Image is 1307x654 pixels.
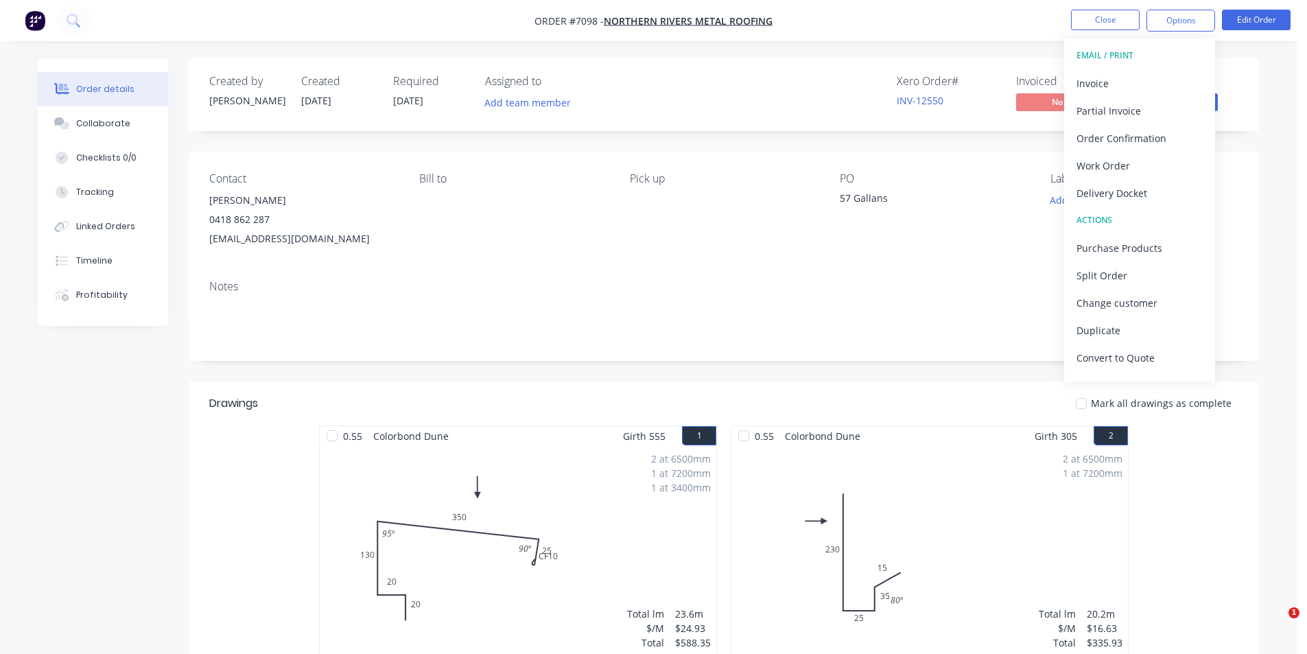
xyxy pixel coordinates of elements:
[1076,320,1203,340] div: Duplicate
[1076,73,1203,93] div: Invoice
[1076,293,1203,313] div: Change customer
[1035,426,1077,446] span: Girth 305
[1039,607,1076,621] div: Total lm
[76,289,128,301] div: Profitability
[419,172,607,185] div: Bill to
[534,14,604,27] span: Order #7098 -
[209,395,258,412] div: Drawings
[627,621,664,635] div: $/M
[1087,607,1122,621] div: 20.2m
[1222,10,1291,30] button: Edit Order
[301,94,331,107] span: [DATE]
[682,426,716,445] button: 1
[675,607,711,621] div: 23.6m
[1288,607,1299,618] span: 1
[623,426,666,446] span: Girth 555
[1063,452,1122,466] div: 2 at 6500mm
[1039,621,1076,635] div: $/M
[485,75,622,88] div: Assigned to
[338,426,368,446] span: 0.55
[209,280,1238,293] div: Notes
[38,106,168,141] button: Collaborate
[485,93,578,112] button: Add team member
[209,93,285,108] div: [PERSON_NAME]
[779,426,866,446] span: Colorbond Dune
[749,426,779,446] span: 0.55
[1071,10,1140,30] button: Close
[1016,93,1098,110] span: No
[1087,621,1122,635] div: $16.63
[38,244,168,278] button: Timeline
[368,426,454,446] span: Colorbond Dune
[1076,128,1203,148] div: Order Confirmation
[209,191,397,210] div: [PERSON_NAME]
[627,607,664,621] div: Total lm
[393,94,423,107] span: [DATE]
[209,191,397,248] div: [PERSON_NAME]0418 862 287[EMAIL_ADDRESS][DOMAIN_NAME]
[25,10,45,31] img: Factory
[209,172,397,185] div: Contact
[1260,607,1293,640] iframe: Intercom live chat
[1146,10,1215,32] button: Options
[38,278,168,312] button: Profitability
[1063,466,1122,480] div: 1 at 7200mm
[209,75,285,88] div: Created by
[1042,191,1105,209] button: Add labels
[651,466,711,480] div: 1 at 7200mm
[1076,183,1203,203] div: Delivery Docket
[1016,75,1119,88] div: Invoiced
[897,94,943,107] a: INV-12550
[1076,238,1203,258] div: Purchase Products
[209,210,397,229] div: 0418 862 287
[1076,348,1203,368] div: Convert to Quote
[393,75,469,88] div: Required
[478,93,578,112] button: Add team member
[1087,635,1122,650] div: $335.93
[38,175,168,209] button: Tracking
[38,72,168,106] button: Order details
[76,186,114,198] div: Tracking
[38,209,168,244] button: Linked Orders
[1076,211,1203,229] div: ACTIONS
[76,255,113,267] div: Timeline
[651,452,711,466] div: 2 at 6500mm
[209,229,397,248] div: [EMAIL_ADDRESS][DOMAIN_NAME]
[1039,635,1076,650] div: Total
[630,172,818,185] div: Pick up
[301,75,377,88] div: Created
[675,635,711,650] div: $588.35
[76,220,135,233] div: Linked Orders
[38,141,168,175] button: Checklists 0/0
[76,152,137,164] div: Checklists 0/0
[1050,172,1238,185] div: Labels
[1076,375,1203,395] div: Archive
[1076,47,1203,65] div: EMAIL / PRINT
[1091,396,1232,410] span: Mark all drawings as complete
[897,75,1000,88] div: Xero Order #
[840,191,1011,210] div: 57 Gallans
[1076,101,1203,121] div: Partial Invoice
[76,83,134,95] div: Order details
[627,635,664,650] div: Total
[1076,266,1203,285] div: Split Order
[675,621,711,635] div: $24.93
[840,172,1028,185] div: PO
[1076,156,1203,176] div: Work Order
[76,117,130,130] div: Collaborate
[604,14,773,27] a: Northern Rivers Metal Roofing
[651,480,711,495] div: 1 at 3400mm
[1094,426,1128,445] button: 2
